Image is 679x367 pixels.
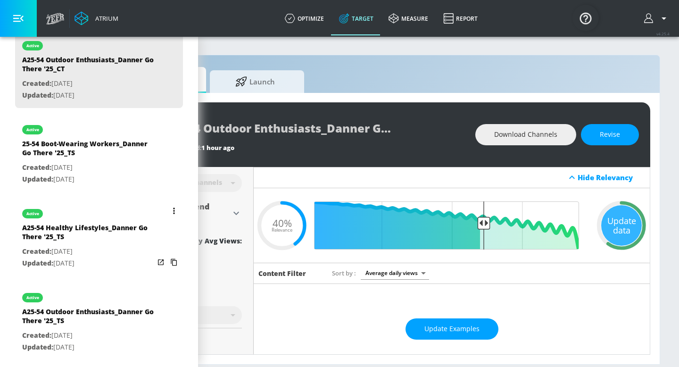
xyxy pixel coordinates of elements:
a: optimize [277,1,331,35]
div: activeA25-54 Outdoor Enthusiasts_Danner Go There '25_CTCreated:[DATE]Updated:[DATE] [15,32,183,108]
div: Atrium [91,14,118,23]
p: [DATE] [22,342,154,353]
p: [DATE] [22,258,154,269]
div: activeA25-54 Healthy Lifestyles_Danner Go There '25_TSCreated:[DATE]Updated:[DATE] [15,200,183,276]
button: Revise [581,124,639,145]
div: active [26,211,39,216]
span: Created: [22,331,51,340]
a: Atrium [75,11,118,25]
span: 40% [273,218,292,228]
div: active25-54 Boot-Wearing Workers_Danner Go There '25_TSCreated:[DATE]Updated:[DATE] [15,116,183,192]
div: activeA25-54 Outdoor Enthusiasts_Danner Go There '25_TSCreated:[DATE]Updated:[DATE] [15,284,183,360]
span: Launch [219,70,291,93]
span: Created: [22,247,51,256]
span: Created: [22,79,51,88]
div: Update data [601,205,642,246]
span: Updated: [22,342,53,351]
button: Update Examples [406,318,498,340]
a: measure [381,1,436,35]
input: Final Threshold [320,201,584,250]
p: [DATE] [22,162,154,174]
span: 1 hour ago [201,143,234,152]
div: active [26,127,39,132]
span: v 4.25.4 [656,31,670,36]
div: active [26,295,39,300]
button: Download Channels [475,124,576,145]
span: Updated: [22,91,53,100]
div: Average daily views [361,267,429,279]
span: Download Channels [494,129,557,141]
p: [DATE] [22,90,154,101]
div: 0 [185,247,242,258]
div: A25-54 Outdoor Enthusiasts_Danner Go There '25_TS [22,307,154,330]
button: Open in new window [154,256,167,269]
span: Updated: [22,175,53,183]
div: Channels [186,178,227,186]
a: Target [331,1,381,35]
div: 25-54 Boot-Wearing Workers_Danner Go There '25_TS [22,139,154,162]
a: Report [436,1,485,35]
div: A25-54 Healthy Lifestyles_Danner Go There '25_TS [22,223,154,246]
span: Sort by [332,269,356,277]
div: Last Updated: [162,143,466,152]
div: Hide Relevancy [254,167,650,188]
div: active [26,43,39,48]
p: [DATE] [22,174,154,185]
span: Created: [22,163,51,172]
p: [DATE] [22,330,154,342]
button: Copy Targeting Set Link [167,256,181,269]
span: Relevance [272,228,292,233]
button: Open Resource Center [572,5,599,31]
p: [DATE] [22,246,154,258]
h6: Content Filter [258,269,306,278]
div: Daily Avg Views: [185,236,242,245]
div: Hide Relevancy [578,173,645,182]
span: Revise [600,129,620,141]
p: [DATE] [22,78,154,90]
span: Update Examples [424,323,480,335]
span: Updated: [22,259,53,267]
div: A25-54 Outdoor Enthusiasts_Danner Go There '25_CT [22,55,154,78]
